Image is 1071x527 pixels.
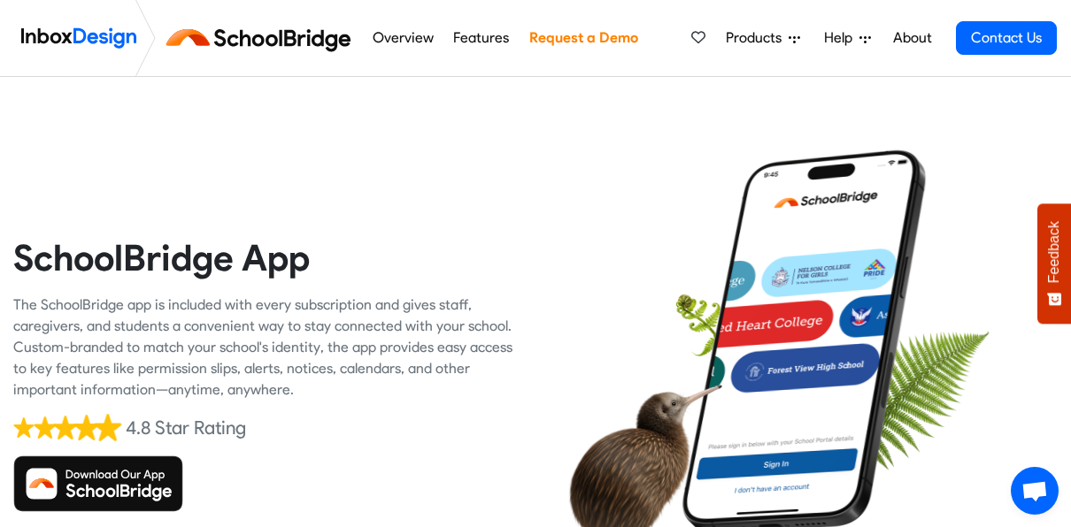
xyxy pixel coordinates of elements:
a: About [888,20,936,56]
span: Help [824,27,859,49]
img: schoolbridge logo [163,17,362,59]
a: Products [719,20,807,56]
a: Features [449,20,514,56]
div: 4.8 Star Rating [126,415,246,441]
button: Feedback - Show survey [1037,203,1071,324]
a: Help [817,20,878,56]
a: Request a Demo [524,20,643,56]
span: Products [726,27,789,49]
a: Contact Us [956,21,1057,55]
div: The SchoolBridge app is included with every subscription and gives staff, caregivers, and student... [13,294,522,401]
img: Download SchoolBridge App [13,455,183,512]
heading: SchoolBridge App [13,235,522,280]
span: Feedback [1046,221,1062,283]
div: Open chat [1011,467,1059,515]
a: Overview [367,20,438,56]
